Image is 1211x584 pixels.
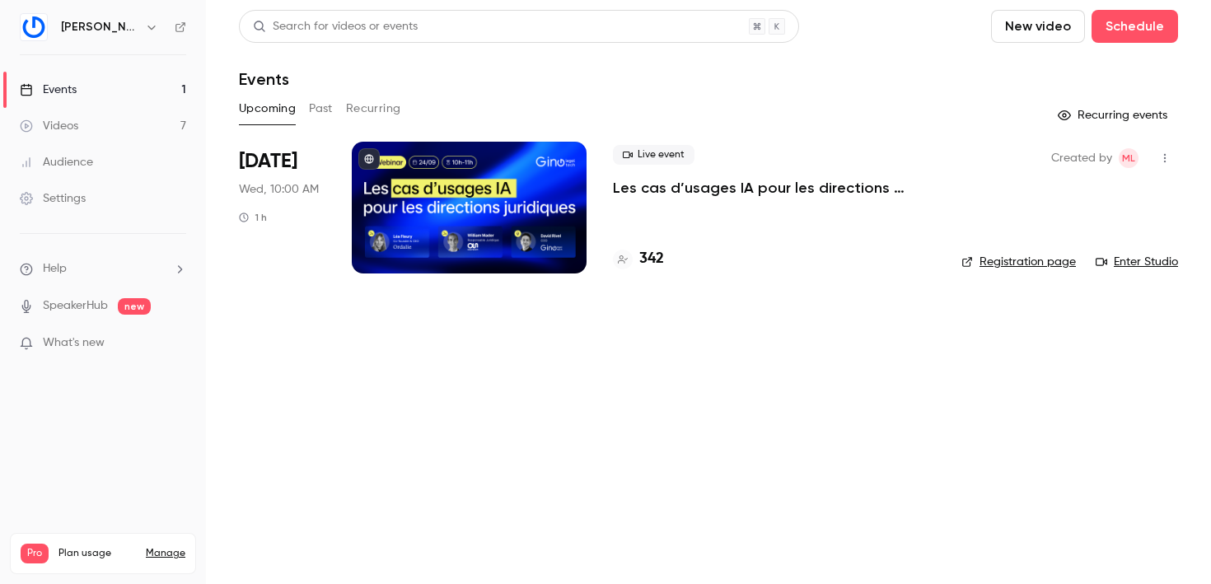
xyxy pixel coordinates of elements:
button: Recurring events [1050,102,1178,128]
div: Search for videos or events [253,18,418,35]
img: Gino LegalTech [21,14,47,40]
li: help-dropdown-opener [20,260,186,278]
span: Help [43,260,67,278]
a: Registration page [961,254,1076,270]
div: 1 h [239,211,267,224]
button: Upcoming [239,96,296,122]
button: New video [991,10,1085,43]
div: Settings [20,190,86,207]
span: Created by [1051,148,1112,168]
h4: 342 [639,248,664,270]
button: Past [309,96,333,122]
span: [DATE] [239,148,297,175]
div: Videos [20,118,78,134]
div: Sep 24 Wed, 10:00 AM (Europe/Paris) [239,142,325,273]
button: Recurring [346,96,401,122]
span: What's new [43,334,105,352]
span: Wed, 10:00 AM [239,181,319,198]
a: Enter Studio [1096,254,1178,270]
span: Miriam Lachnit [1119,148,1139,168]
span: ML [1122,148,1135,168]
span: Pro [21,544,49,563]
div: Audience [20,154,93,171]
a: Les cas d’usages IA pour les directions juridiques [613,178,935,198]
a: Manage [146,547,185,560]
div: Events [20,82,77,98]
a: SpeakerHub [43,297,108,315]
button: Schedule [1092,10,1178,43]
span: new [118,298,151,315]
span: Live event [613,145,694,165]
a: 342 [613,248,664,270]
iframe: Noticeable Trigger [166,336,186,351]
span: Plan usage [58,547,136,560]
h1: Events [239,69,289,89]
h6: [PERSON_NAME] [61,19,138,35]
